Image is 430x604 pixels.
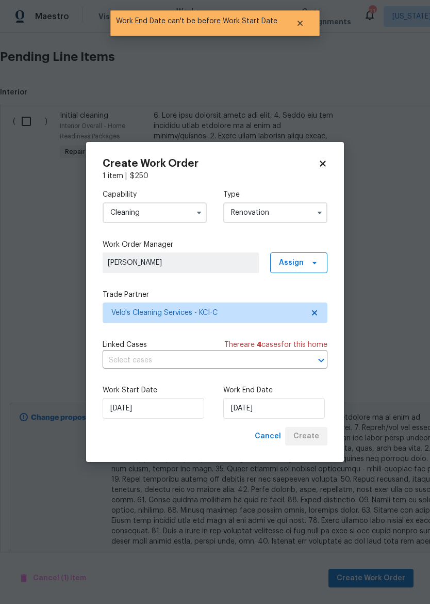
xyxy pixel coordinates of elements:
input: Select... [103,202,207,223]
span: 4 [257,341,261,348]
span: $ 250 [130,172,148,180]
label: Capability [103,189,207,200]
div: 1 item | [103,171,327,181]
span: Assign [279,258,304,268]
h2: Create Work Order [103,158,318,169]
label: Type [223,189,327,200]
span: Cancel [255,430,281,443]
label: Work Order Manager [103,240,327,250]
label: Trade Partner [103,290,327,300]
span: There are case s for this home [224,340,327,350]
button: Cancel [251,427,285,446]
input: M/D/YYYY [223,398,325,419]
button: Show options [193,206,205,219]
input: Select... [223,202,327,223]
span: [PERSON_NAME] [108,258,254,268]
span: Velo's Cleaning Services - KCI-C [111,308,304,318]
button: Show options [313,206,326,219]
span: Linked Cases [103,340,147,350]
label: Work Start Date [103,385,207,395]
input: Select cases [103,353,299,369]
label: Work End Date [223,385,327,395]
input: M/D/YYYY [103,398,204,419]
button: Close [283,13,317,34]
button: Open [314,353,328,368]
span: Work End Date can't be before Work Start Date [110,10,283,32]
